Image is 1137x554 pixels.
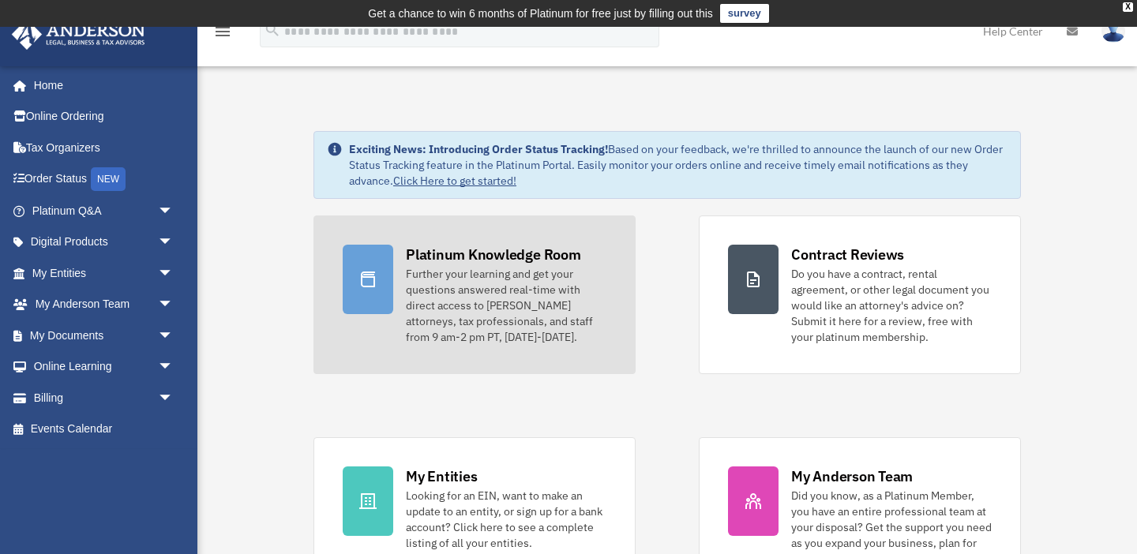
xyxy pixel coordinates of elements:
[11,101,197,133] a: Online Ordering
[11,351,197,383] a: Online Learningarrow_drop_down
[7,19,150,50] img: Anderson Advisors Platinum Portal
[158,382,189,414] span: arrow_drop_down
[699,215,1021,374] a: Contract Reviews Do you have a contract, rental agreement, or other legal document you would like...
[406,266,606,345] div: Further your learning and get your questions answered real-time with direct access to [PERSON_NAM...
[11,226,197,258] a: Digital Productsarrow_drop_down
[11,69,189,101] a: Home
[406,245,581,264] div: Platinum Knowledge Room
[1123,2,1133,12] div: close
[720,4,769,23] a: survey
[349,142,608,156] strong: Exciting News: Introducing Order Status Tracking!
[213,28,232,41] a: menu
[393,174,516,188] a: Click Here to get started!
[158,226,189,259] span: arrow_drop_down
[791,266,992,345] div: Do you have a contract, rental agreement, or other legal document you would like an attorney's ad...
[158,351,189,384] span: arrow_drop_down
[213,22,232,41] i: menu
[1101,20,1125,43] img: User Pic
[158,257,189,290] span: arrow_drop_down
[11,195,197,226] a: Platinum Q&Aarrow_drop_down
[158,289,189,321] span: arrow_drop_down
[349,141,1008,189] div: Based on your feedback, we're thrilled to announce the launch of our new Order Status Tracking fe...
[313,215,636,374] a: Platinum Knowledge Room Further your learning and get your questions answered real-time with dire...
[11,257,197,289] a: My Entitiesarrow_drop_down
[406,488,606,551] div: Looking for an EIN, want to make an update to an entity, or sign up for a bank account? Click her...
[11,382,197,414] a: Billingarrow_drop_down
[11,414,197,445] a: Events Calendar
[791,245,904,264] div: Contract Reviews
[406,466,477,486] div: My Entities
[368,4,713,23] div: Get a chance to win 6 months of Platinum for free just by filling out this
[11,320,197,351] a: My Documentsarrow_drop_down
[264,21,281,39] i: search
[158,320,189,352] span: arrow_drop_down
[91,167,126,191] div: NEW
[158,195,189,227] span: arrow_drop_down
[11,132,197,163] a: Tax Organizers
[11,163,197,196] a: Order StatusNEW
[11,289,197,320] a: My Anderson Teamarrow_drop_down
[791,466,913,486] div: My Anderson Team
